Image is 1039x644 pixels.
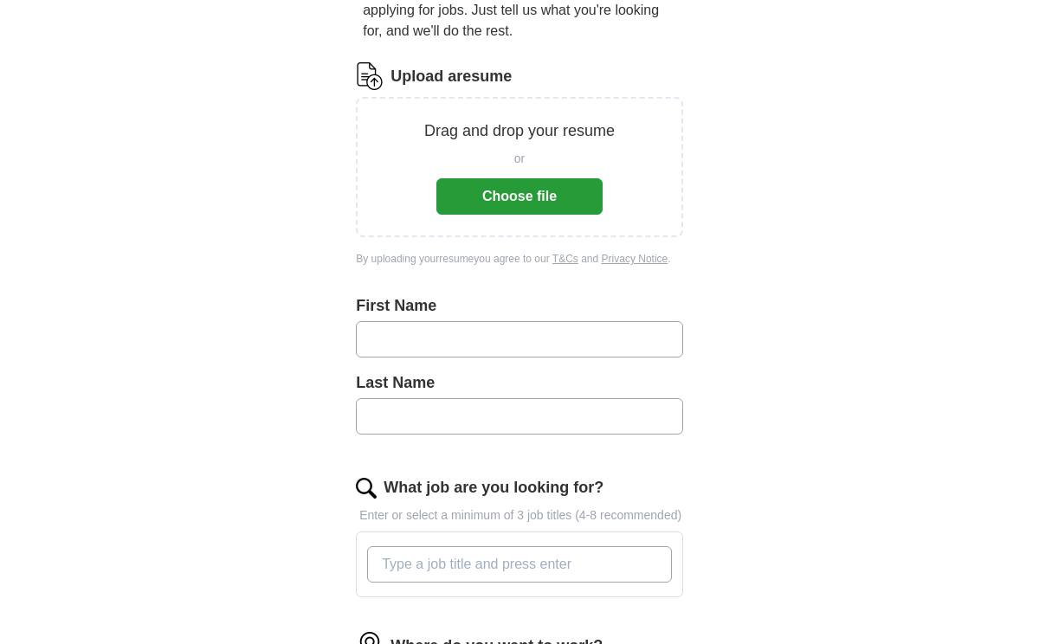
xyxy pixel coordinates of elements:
a: T&Cs [552,253,578,265]
label: Last Name [356,371,683,395]
a: Privacy Notice [602,253,668,265]
p: Enter or select a minimum of 3 job titles (4-8 recommended) [356,506,683,525]
input: Type a job title and press enter [367,546,672,583]
p: Drag and drop your resume [424,119,615,143]
img: search.png [356,478,377,499]
img: CV Icon [356,62,384,90]
label: Upload a resume [390,65,512,88]
div: By uploading your resume you agree to our and . [356,251,683,267]
button: Choose file [436,178,603,215]
label: First Name [356,294,683,318]
span: or [514,150,525,168]
label: What job are you looking for? [384,476,603,499]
